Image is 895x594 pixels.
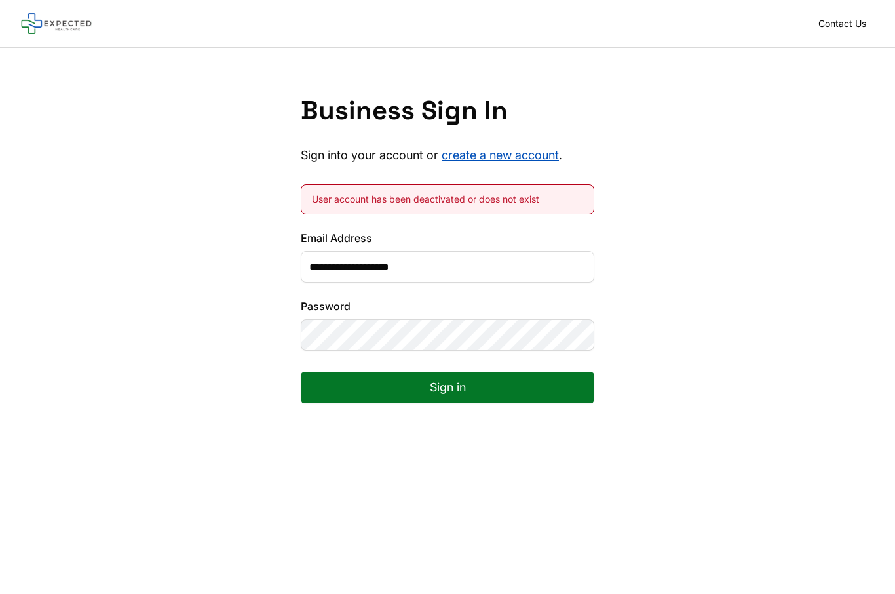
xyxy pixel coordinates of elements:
[301,298,594,314] label: Password
[312,193,583,206] div: User account has been deactivated or does not exist
[301,230,594,246] label: Email Address
[301,372,594,403] button: Sign in
[301,148,594,163] p: Sign into your account or .
[810,14,874,33] a: Contact Us
[442,148,559,162] a: create a new account
[301,95,594,127] h1: Business Sign In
